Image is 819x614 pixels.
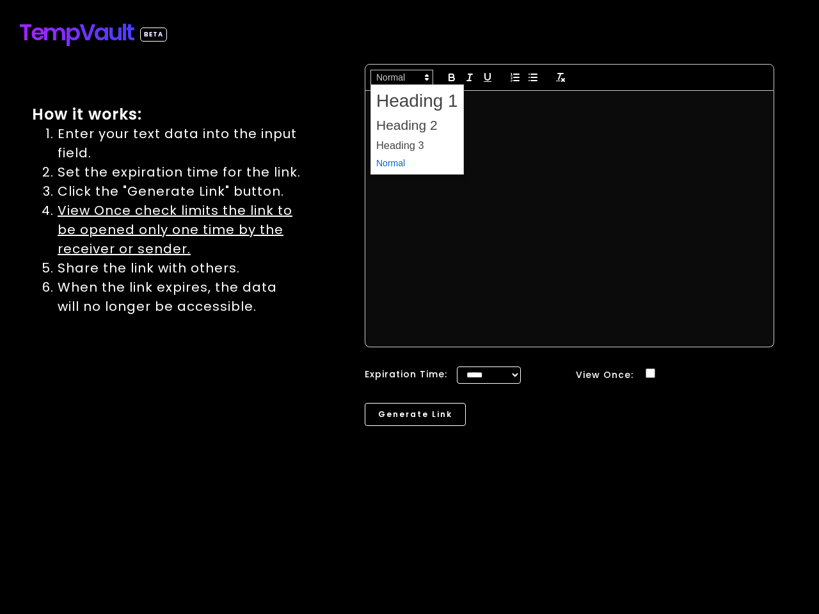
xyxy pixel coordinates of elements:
[58,162,301,182] li: Set the expiration time for the link.
[58,258,301,278] li: Share the link with others.
[58,201,292,258] span: View Once check limits the link to be opened only one time by the receiver or sender.
[58,182,301,201] li: Click the "Generate Link" button.
[576,368,633,381] label: View Once:
[32,105,301,124] h1: How it works:
[365,403,466,426] button: Generate Link
[58,124,301,162] li: Enter your text data into the input field.
[365,368,447,381] label: Expiration Time:
[58,278,301,316] li: When the link expires, the data will no longer be accessible.
[144,29,163,40] p: BETA
[19,15,167,50] a: TempVault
